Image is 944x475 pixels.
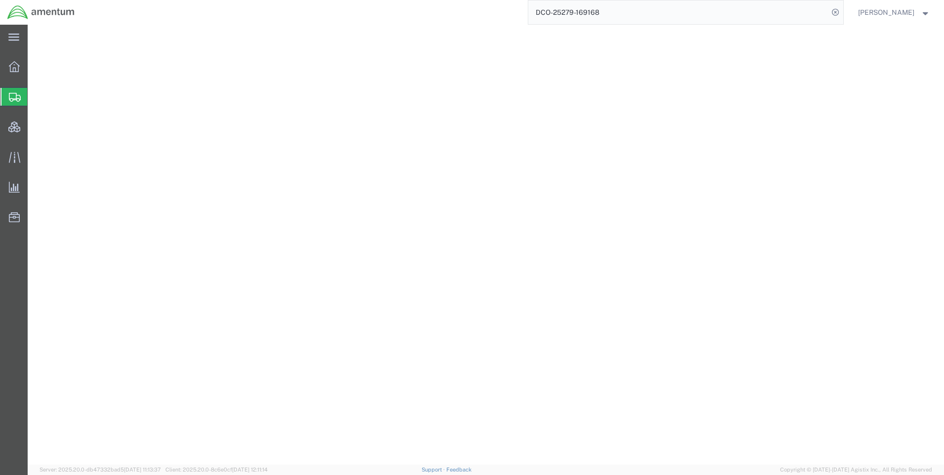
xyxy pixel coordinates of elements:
[28,25,944,465] iframe: FS Legacy Container
[39,467,161,473] span: Server: 2025.20.0-db47332bad5
[858,6,931,18] button: [PERSON_NAME]
[422,467,446,473] a: Support
[528,0,828,24] input: Search for shipment number, reference number
[165,467,268,473] span: Client: 2025.20.0-8c6e0cf
[7,5,75,20] img: logo
[858,7,914,18] span: Ray Cheatteam
[780,466,932,474] span: Copyright © [DATE]-[DATE] Agistix Inc., All Rights Reserved
[124,467,161,473] span: [DATE] 11:13:37
[232,467,268,473] span: [DATE] 12:11:14
[446,467,472,473] a: Feedback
